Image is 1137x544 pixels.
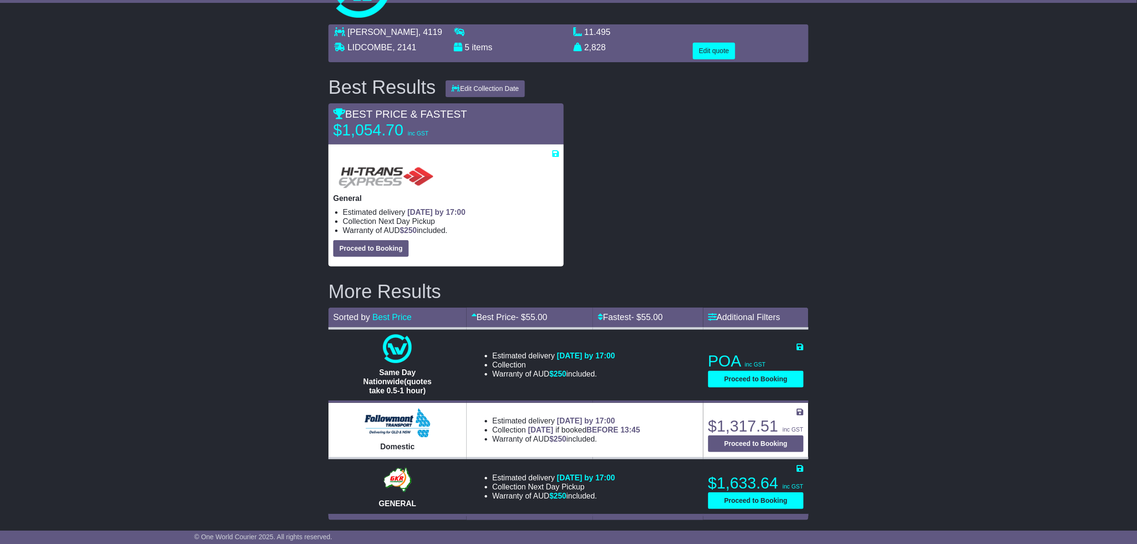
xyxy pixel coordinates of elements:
button: Proceed to Booking [333,240,409,257]
span: $ [549,435,567,443]
span: inc GST [783,483,803,490]
h2: More Results [328,281,809,302]
p: $1,633.64 [708,474,804,493]
span: $ [549,492,567,500]
span: 2,828 [584,43,606,52]
span: 250 [554,492,567,500]
span: - $ [516,312,547,322]
div: Best Results [324,77,441,98]
button: Proceed to Booking [708,435,804,452]
span: 250 [554,435,567,443]
li: Estimated delivery [492,351,615,360]
p: $1,054.70 [333,121,453,140]
a: Additional Filters [708,312,780,322]
span: items [472,43,492,52]
img: HiTrans (Machship): General [333,158,437,189]
span: Sorted by [333,312,370,322]
span: [DATE] by 17:00 [557,417,615,425]
li: Estimated delivery [343,208,559,217]
li: Collection [492,482,615,491]
span: [DATE] by 17:00 [557,352,615,360]
li: Estimated delivery [492,416,640,425]
span: inc GST [783,426,803,433]
span: [PERSON_NAME] [348,27,418,37]
img: Followmont Transport: Domestic [365,409,430,437]
span: LIDCOMBE [348,43,393,52]
span: 250 [554,370,567,378]
a: Best Price- $55.00 [471,312,547,322]
a: Best Price [372,312,412,322]
span: $ [400,226,417,234]
span: GENERAL [379,500,416,508]
img: GKR: GENERAL [381,466,414,494]
li: Collection [343,217,559,226]
li: Warranty of AUD included. [492,491,615,500]
button: Edit Collection Date [446,80,525,97]
p: POA [708,352,804,371]
span: [DATE] by 17:00 [557,474,615,482]
span: inc GST [745,361,765,368]
span: inc GST [408,130,428,137]
li: Warranty of AUD included. [492,369,615,378]
a: Fastest- $55.00 [598,312,663,322]
img: One World Courier: Same Day Nationwide(quotes take 0.5-1 hour) [383,334,412,363]
span: BEST PRICE & FASTEST [333,108,467,120]
span: Domestic [380,443,415,451]
span: 55.00 [641,312,663,322]
li: Collection [492,360,615,369]
span: $ [549,370,567,378]
span: [DATE] [528,426,554,434]
span: BEFORE [587,426,619,434]
span: 55.00 [526,312,547,322]
button: Edit quote [693,43,735,59]
li: Warranty of AUD included. [492,434,640,444]
p: $1,317.51 [708,417,804,436]
span: , 4119 [418,27,442,37]
button: Proceed to Booking [708,371,804,388]
span: [DATE] by 17:00 [407,208,466,216]
span: - $ [631,312,663,322]
p: General [333,194,559,203]
li: Collection [492,425,640,434]
button: Proceed to Booking [708,492,804,509]
li: Warranty of AUD included. [343,226,559,235]
span: 11.495 [584,27,611,37]
span: 5 [465,43,470,52]
span: Next Day Pickup [379,217,435,225]
span: Next Day Pickup [528,483,585,491]
span: , 2141 [393,43,416,52]
span: 250 [404,226,417,234]
span: Same Day Nationwide(quotes take 0.5-1 hour) [363,368,432,395]
span: 13:45 [621,426,640,434]
span: © One World Courier 2025. All rights reserved. [194,533,332,541]
li: Estimated delivery [492,473,615,482]
span: if booked [528,426,640,434]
